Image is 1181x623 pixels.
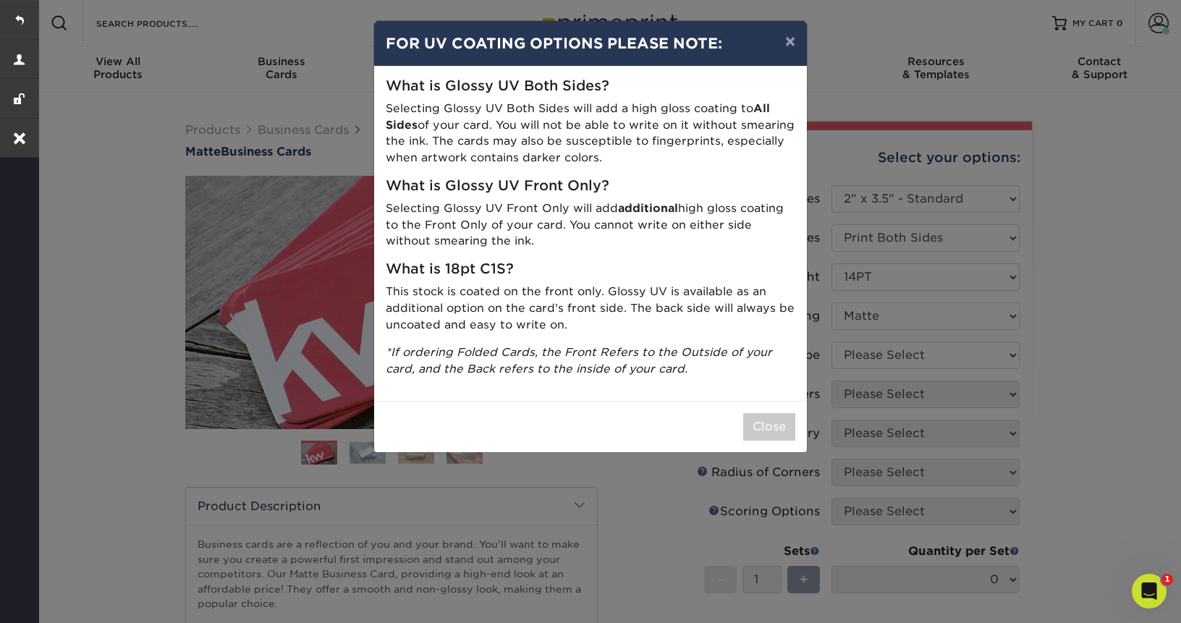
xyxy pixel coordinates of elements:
[774,21,807,62] button: ×
[386,261,795,278] h5: What is 18pt C1S?
[386,101,795,166] p: Selecting Glossy UV Both Sides will add a high gloss coating to of your card. You will not be abl...
[386,101,770,132] strong: All Sides
[386,33,795,54] h4: FOR UV COATING OPTIONS PLEASE NOTE:
[386,78,795,95] h5: What is Glossy UV Both Sides?
[386,345,772,376] i: *If ordering Folded Cards, the Front Refers to the Outside of your card, and the Back refers to t...
[386,200,795,250] p: Selecting Glossy UV Front Only will add high gloss coating to the Front Only of your card. You ca...
[1161,574,1173,585] span: 1
[386,284,795,333] p: This stock is coated on the front only. Glossy UV is available as an additional option on the car...
[386,178,795,195] h5: What is Glossy UV Front Only?
[618,201,678,215] strong: additional
[743,413,795,441] button: Close
[1132,574,1167,609] iframe: Intercom live chat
